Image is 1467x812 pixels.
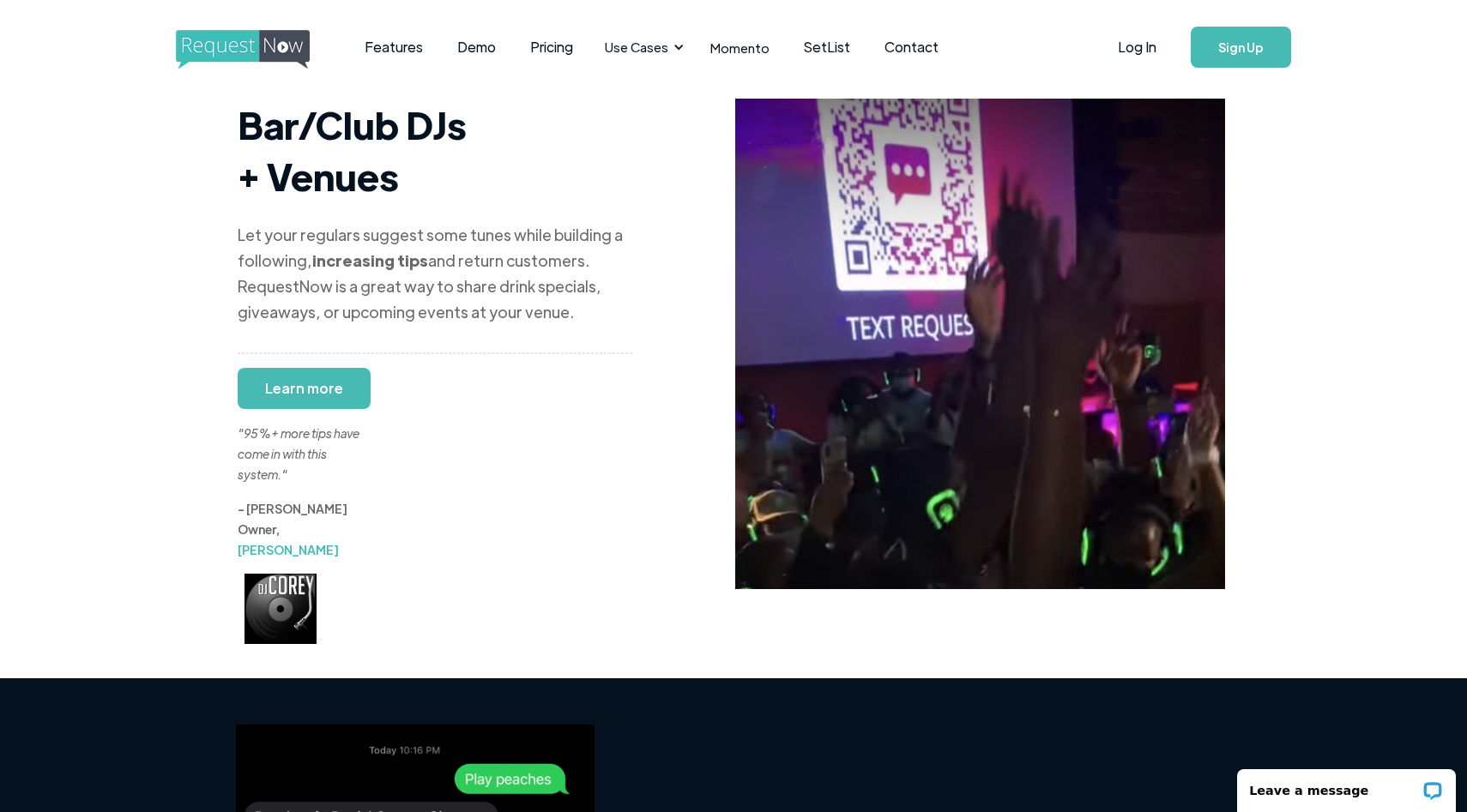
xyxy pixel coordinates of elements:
a: Pricing [513,21,590,74]
div: Use Cases [595,21,689,74]
a: Momento [693,22,787,73]
a: [PERSON_NAME] [238,542,339,557]
div: Let your regulars suggest some tunes while building a following, and return customers. RequestNow... [238,222,632,325]
a: Sign Up [1191,27,1291,68]
iframe: LiveChat chat widget [1226,758,1467,812]
a: home [176,30,305,64]
img: requestnow logo [176,30,341,69]
strong: increasing tips [312,250,428,270]
div: Use Cases [605,38,668,57]
div: "95%+ more tips have come in with this system." [238,382,366,484]
a: Log In [1101,17,1174,77]
a: SetList [787,21,867,74]
div: - [PERSON_NAME] Owner, [238,498,366,560]
a: Demo [440,21,513,74]
a: Learn more [238,368,371,409]
a: Contact [867,21,956,74]
strong: Bar/Club DJs + Venues [238,100,467,200]
a: Features [347,21,440,74]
